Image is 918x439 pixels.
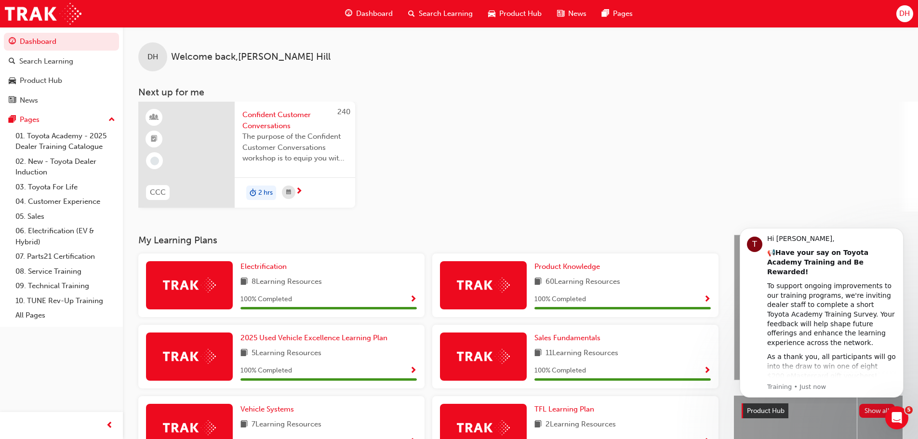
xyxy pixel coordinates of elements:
span: 100 % Completed [240,294,292,305]
span: learningRecordVerb_NONE-icon [150,157,159,165]
a: search-iconSearch Learning [400,4,480,24]
a: 240CCCConfident Customer ConversationsThe purpose of the Confident Customer Conversations worksho... [138,102,355,208]
button: DH [896,5,913,22]
a: 2025 Used Vehicle Excellence Learning Plan [240,333,391,344]
span: Sales Fundamentals [534,333,600,342]
h3: My Learning Plans [138,235,718,246]
span: booktick-icon [151,133,158,146]
a: Sales Fundamentals [534,333,604,344]
button: Show all [859,404,895,418]
span: book-icon [534,347,542,359]
span: Show Progress [704,367,711,375]
span: calendar-icon [286,186,291,199]
button: Show Progress [704,365,711,377]
img: Trak [163,420,216,435]
div: Product Hub [20,75,62,86]
a: Electrification [240,261,291,272]
span: Welcome back , [PERSON_NAME] Hill [171,52,331,63]
a: 08. Service Training [12,264,119,279]
img: Trak [163,278,216,293]
span: The purpose of the Confident Customer Conversations workshop is to equip you with tools to commun... [242,131,347,164]
img: Trak [163,349,216,364]
span: next-icon [295,187,303,196]
span: 60 Learning Resources [545,276,620,288]
span: News [568,8,586,19]
div: News [20,95,38,106]
a: guage-iconDashboard [337,4,400,24]
span: Search Learning [419,8,473,19]
span: 11 Learning Resources [545,347,618,359]
button: DashboardSearch LearningProduct HubNews [4,31,119,111]
span: TFL Learning Plan [534,405,594,413]
a: 04. Customer Experience [12,194,119,209]
span: duration-icon [250,186,256,199]
span: book-icon [534,276,542,288]
span: 8 Learning Resources [252,276,322,288]
a: car-iconProduct Hub [480,4,549,24]
a: Product Knowledge [534,261,604,272]
span: book-icon [240,276,248,288]
span: up-icon [108,114,115,126]
iframe: Intercom notifications message [725,219,918,403]
a: News [4,92,119,109]
span: Product Hub [747,407,785,415]
a: pages-iconPages [594,4,640,24]
span: car-icon [488,8,495,20]
span: book-icon [534,419,542,431]
span: car-icon [9,77,16,85]
span: 100 % Completed [534,365,586,376]
span: news-icon [557,8,564,20]
span: search-icon [9,57,15,66]
span: 7 Learning Resources [252,419,321,431]
span: Confident Customer Conversations [242,109,347,131]
span: 100 % Completed [534,294,586,305]
span: guage-icon [345,8,352,20]
span: Show Progress [410,367,417,375]
a: 02. New - Toyota Dealer Induction [12,154,119,180]
img: Trak [5,3,81,25]
a: 10. TUNE Rev-Up Training [12,293,119,308]
a: TFL Learning Plan [534,404,598,415]
a: 03. Toyota For Life [12,180,119,195]
span: CCC [150,187,166,198]
button: Show Progress [704,293,711,306]
span: search-icon [408,8,415,20]
a: 01. Toyota Academy - 2025 Dealer Training Catalogue [12,129,119,154]
a: news-iconNews [549,4,594,24]
a: Dashboard [4,33,119,51]
span: news-icon [9,96,16,105]
span: 2 hrs [258,187,273,199]
span: 100 % Completed [240,365,292,376]
span: pages-icon [602,8,609,20]
a: 06. Electrification (EV & Hybrid) [12,224,119,249]
span: book-icon [240,347,248,359]
span: Product Hub [499,8,542,19]
span: Show Progress [704,295,711,304]
a: Search Learning [4,53,119,70]
span: 240 [337,107,350,116]
button: Pages [4,111,119,129]
span: Vehicle Systems [240,405,294,413]
iframe: Intercom live chat [885,406,908,429]
img: Trak [457,349,510,364]
button: Show Progress [410,365,417,377]
span: learningResourceType_INSTRUCTOR_LED-icon [151,111,158,124]
span: pages-icon [9,116,16,124]
div: Pages [20,114,40,125]
span: Electrification [240,262,287,271]
span: Pages [613,8,633,19]
span: 5 Learning Resources [252,347,321,359]
img: Trak [457,420,510,435]
span: 5 [905,406,913,414]
span: Product Knowledge [534,262,600,271]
